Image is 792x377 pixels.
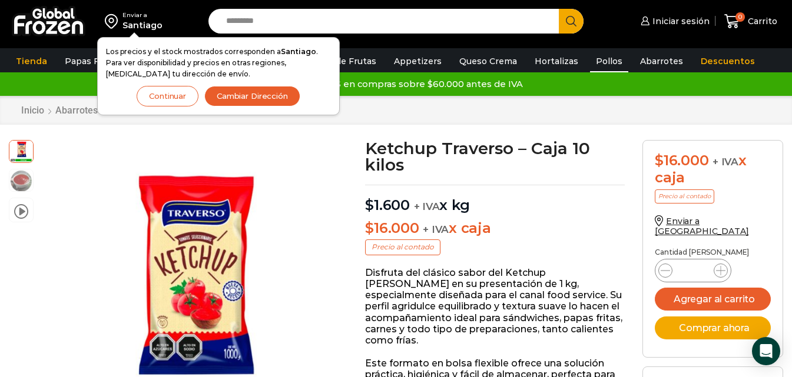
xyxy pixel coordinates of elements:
[655,152,771,186] div: x caja
[365,220,625,237] p: x caja
[365,267,625,346] p: Disfruta del clásico sabor del Ketchup [PERSON_NAME] en su presentación de 1 kg, especialmente di...
[453,50,523,72] a: Queso Crema
[365,196,374,213] span: $
[752,337,780,365] div: Open Intercom Messenger
[745,15,777,27] span: Carrito
[655,288,771,311] button: Agregar al carrito
[365,239,440,255] p: Precio al contado
[655,189,714,203] p: Precio al contado
[105,11,122,31] img: address-field-icon.svg
[59,50,124,72] a: Papas Fritas
[122,19,163,31] div: Santiago
[529,50,584,72] a: Hortalizas
[655,152,708,169] bdi: 16.000
[414,201,440,212] span: + IVA
[682,262,704,279] input: Product quantity
[695,50,761,72] a: Descuentos
[713,156,738,168] span: + IVA
[106,46,331,80] p: Los precios y el stock mostrados corresponden a . Para ver disponibilidad y precios en otras regi...
[9,169,33,193] span: ketchup
[365,219,374,236] span: $
[590,50,628,72] a: Pollos
[281,47,316,56] strong: Santiago
[655,152,664,169] span: $
[634,50,689,72] a: Abarrotes
[137,86,198,106] button: Continuar
[303,50,382,72] a: Pulpa de Frutas
[365,140,625,173] h1: Ketchup Traverso – Caja 10 kilos
[649,15,710,27] span: Iniciar sesión
[423,223,449,235] span: + IVA
[735,12,745,22] span: 0
[655,216,749,236] a: Enviar a [GEOGRAPHIC_DATA]
[559,9,584,34] button: Search button
[721,8,780,35] a: 0 Carrito
[655,248,771,256] p: Cantidad [PERSON_NAME]
[365,196,410,213] bdi: 1.600
[55,105,98,116] a: Abarrotes
[655,316,771,339] button: Comprar ahora
[638,9,710,33] a: Iniciar sesión
[21,105,45,116] a: Inicio
[204,86,300,106] button: Cambiar Dirección
[10,50,53,72] a: Tienda
[365,219,419,236] bdi: 16.000
[365,185,625,214] p: x kg
[388,50,448,72] a: Appetizers
[9,139,33,162] span: ketchup traverso
[21,105,133,116] nav: Breadcrumb
[122,11,163,19] div: Enviar a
